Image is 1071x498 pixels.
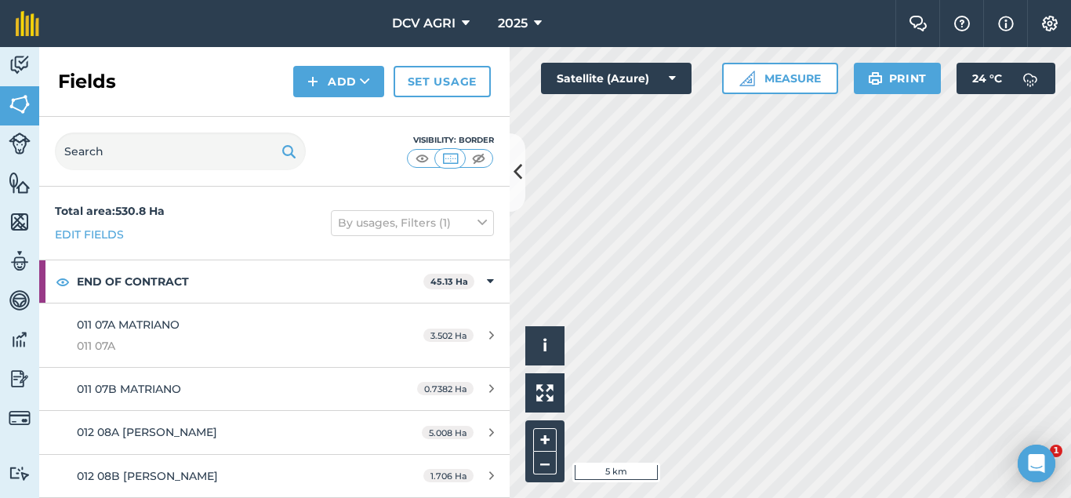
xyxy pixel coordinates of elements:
a: 012 08B [PERSON_NAME]1.706 Ha [39,455,510,497]
span: 1.706 Ha [423,469,474,482]
a: Set usage [394,66,491,97]
img: svg+xml;base64,PD94bWwgdmVyc2lvbj0iMS4wIiBlbmNvZGluZz0idXRmLTgiPz4KPCEtLSBHZW5lcmF0b3I6IEFkb2JlIE... [9,328,31,351]
img: svg+xml;base64,PHN2ZyB4bWxucz0iaHR0cDovL3d3dy53My5vcmcvMjAwMC9zdmciIHdpZHRoPSI1MCIgaGVpZ2h0PSI0MC... [441,151,460,166]
span: 24 ° C [972,63,1002,94]
img: svg+xml;base64,PD94bWwgdmVyc2lvbj0iMS4wIiBlbmNvZGluZz0idXRmLTgiPz4KPCEtLSBHZW5lcmF0b3I6IEFkb2JlIE... [9,289,31,312]
button: Add [293,66,384,97]
img: Four arrows, one pointing top left, one top right, one bottom right and the last bottom left [536,384,554,402]
span: 1 [1050,445,1062,457]
img: svg+xml;base64,PHN2ZyB4bWxucz0iaHR0cDovL3d3dy53My5vcmcvMjAwMC9zdmciIHdpZHRoPSIxOCIgaGVpZ2h0PSIyNC... [56,272,70,291]
img: A question mark icon [953,16,971,31]
span: 011 07B MATRIANO [77,382,181,396]
span: DCV AGRI [392,14,456,33]
img: svg+xml;base64,PD94bWwgdmVyc2lvbj0iMS4wIiBlbmNvZGluZz0idXRmLTgiPz4KPCEtLSBHZW5lcmF0b3I6IEFkb2JlIE... [1015,63,1046,94]
button: i [525,326,565,365]
img: svg+xml;base64,PHN2ZyB4bWxucz0iaHR0cDovL3d3dy53My5vcmcvMjAwMC9zdmciIHdpZHRoPSI1NiIgaGVpZ2h0PSI2MC... [9,93,31,116]
img: svg+xml;base64,PD94bWwgdmVyc2lvbj0iMS4wIiBlbmNvZGluZz0idXRmLTgiPz4KPCEtLSBHZW5lcmF0b3I6IEFkb2JlIE... [9,407,31,429]
button: + [533,428,557,452]
span: 2025 [498,14,528,33]
span: 5.008 Ha [422,426,474,439]
img: Two speech bubbles overlapping with the left bubble in the forefront [909,16,928,31]
span: 3.502 Ha [423,329,474,342]
a: Edit fields [55,226,124,243]
strong: Total area : 530.8 Ha [55,204,165,218]
button: By usages, Filters (1) [331,210,494,235]
button: 24 °C [957,63,1055,94]
img: svg+xml;base64,PHN2ZyB4bWxucz0iaHR0cDovL3d3dy53My5vcmcvMjAwMC9zdmciIHdpZHRoPSIxNyIgaGVpZ2h0PSIxNy... [998,14,1014,33]
a: 011 07A MATRIANO011 07A3.502 Ha [39,304,510,367]
button: Satellite (Azure) [541,63,692,94]
div: Open Intercom Messenger [1018,445,1055,482]
strong: 45.13 Ha [430,276,468,287]
img: svg+xml;base64,PHN2ZyB4bWxucz0iaHR0cDovL3d3dy53My5vcmcvMjAwMC9zdmciIHdpZHRoPSI1NiIgaGVpZ2h0PSI2MC... [9,210,31,234]
button: Measure [722,63,838,94]
img: svg+xml;base64,PHN2ZyB4bWxucz0iaHR0cDovL3d3dy53My5vcmcvMjAwMC9zdmciIHdpZHRoPSIxOSIgaGVpZ2h0PSIyNC... [281,142,296,161]
img: svg+xml;base64,PHN2ZyB4bWxucz0iaHR0cDovL3d3dy53My5vcmcvMjAwMC9zdmciIHdpZHRoPSI1MCIgaGVpZ2h0PSI0MC... [412,151,432,166]
img: svg+xml;base64,PD94bWwgdmVyc2lvbj0iMS4wIiBlbmNvZGluZz0idXRmLTgiPz4KPCEtLSBHZW5lcmF0b3I6IEFkb2JlIE... [9,367,31,391]
div: END OF CONTRACT45.13 Ha [39,260,510,303]
img: A cog icon [1040,16,1059,31]
span: 011 07A MATRIANO [77,318,180,332]
img: Ruler icon [739,71,755,86]
img: svg+xml;base64,PHN2ZyB4bWxucz0iaHR0cDovL3d3dy53My5vcmcvMjAwMC9zdmciIHdpZHRoPSIxNCIgaGVpZ2h0PSIyNC... [307,72,318,91]
img: svg+xml;base64,PD94bWwgdmVyc2lvbj0iMS4wIiBlbmNvZGluZz0idXRmLTgiPz4KPCEtLSBHZW5lcmF0b3I6IEFkb2JlIE... [9,133,31,154]
span: 012 08B [PERSON_NAME] [77,469,218,483]
button: – [533,452,557,474]
a: 012 08A [PERSON_NAME]5.008 Ha [39,411,510,453]
span: i [543,336,547,355]
strong: END OF CONTRACT [77,260,423,303]
img: svg+xml;base64,PHN2ZyB4bWxucz0iaHR0cDovL3d3dy53My5vcmcvMjAwMC9zdmciIHdpZHRoPSI1NiIgaGVpZ2h0PSI2MC... [9,171,31,194]
div: Visibility: Border [406,134,494,147]
a: 011 07B MATRIANO0.7382 Ha [39,368,510,410]
span: 0.7382 Ha [417,382,474,395]
span: 011 07A [77,337,372,354]
input: Search [55,133,306,170]
img: fieldmargin Logo [16,11,39,36]
button: Print [854,63,942,94]
img: svg+xml;base64,PD94bWwgdmVyc2lvbj0iMS4wIiBlbmNvZGluZz0idXRmLTgiPz4KPCEtLSBHZW5lcmF0b3I6IEFkb2JlIE... [9,53,31,77]
img: svg+xml;base64,PD94bWwgdmVyc2lvbj0iMS4wIiBlbmNvZGluZz0idXRmLTgiPz4KPCEtLSBHZW5lcmF0b3I6IEFkb2JlIE... [9,466,31,481]
img: svg+xml;base64,PHN2ZyB4bWxucz0iaHR0cDovL3d3dy53My5vcmcvMjAwMC9zdmciIHdpZHRoPSIxOSIgaGVpZ2h0PSIyNC... [868,69,883,88]
span: 012 08A [PERSON_NAME] [77,425,217,439]
img: svg+xml;base64,PD94bWwgdmVyc2lvbj0iMS4wIiBlbmNvZGluZz0idXRmLTgiPz4KPCEtLSBHZW5lcmF0b3I6IEFkb2JlIE... [9,249,31,273]
img: svg+xml;base64,PHN2ZyB4bWxucz0iaHR0cDovL3d3dy53My5vcmcvMjAwMC9zdmciIHdpZHRoPSI1MCIgaGVpZ2h0PSI0MC... [469,151,488,166]
h2: Fields [58,69,116,94]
